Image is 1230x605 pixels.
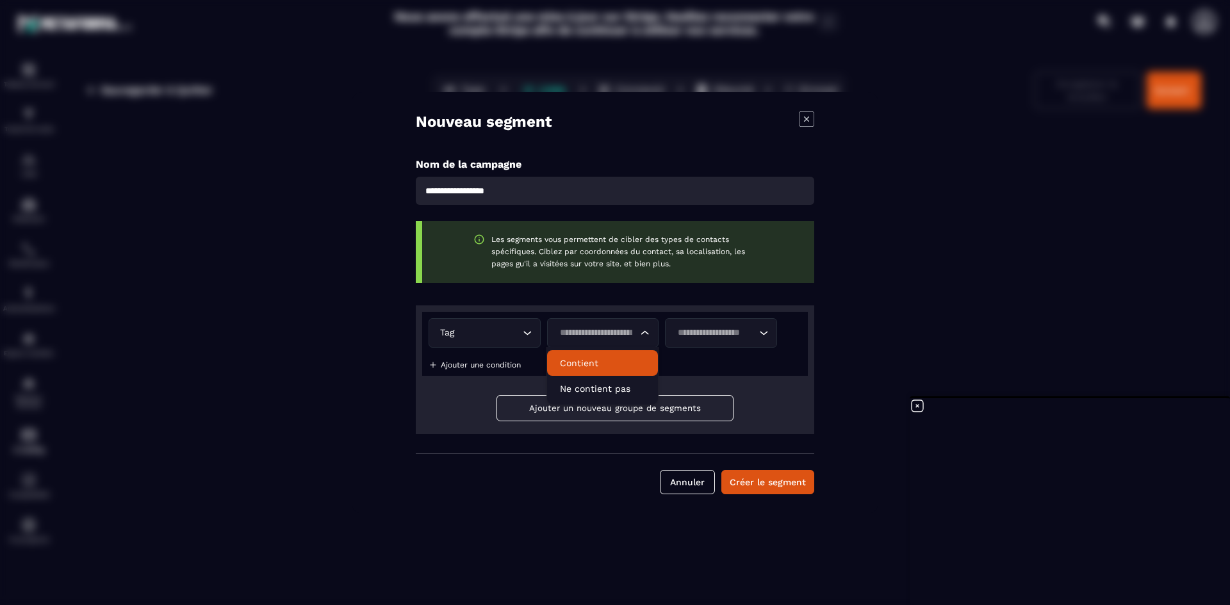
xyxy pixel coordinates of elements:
div: Search for option [429,318,541,348]
button: Annuler [660,470,715,494]
input: Search for option [457,326,520,340]
button: Créer le segment [721,470,814,494]
input: Search for option [555,326,638,340]
div: Search for option [547,318,659,348]
h4: Nouveau segment [416,111,552,133]
input: Search for option [673,326,756,340]
div: Search for option [665,318,777,348]
p: Ne contient pas [560,382,645,395]
p: Nom de la campagne [416,158,814,170]
p: Ajouter une condition [441,360,521,369]
p: Les segments vous permettent de cibler des types de contacts spécifiques. Ciblez par coordonnées ... [491,234,763,270]
span: Tag [437,326,457,340]
img: warning-green.f85f90c2.svg [473,234,485,245]
button: Ajouter un nouveau groupe de segments [496,395,734,421]
img: plus [429,360,438,369]
p: Contient [560,357,645,369]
